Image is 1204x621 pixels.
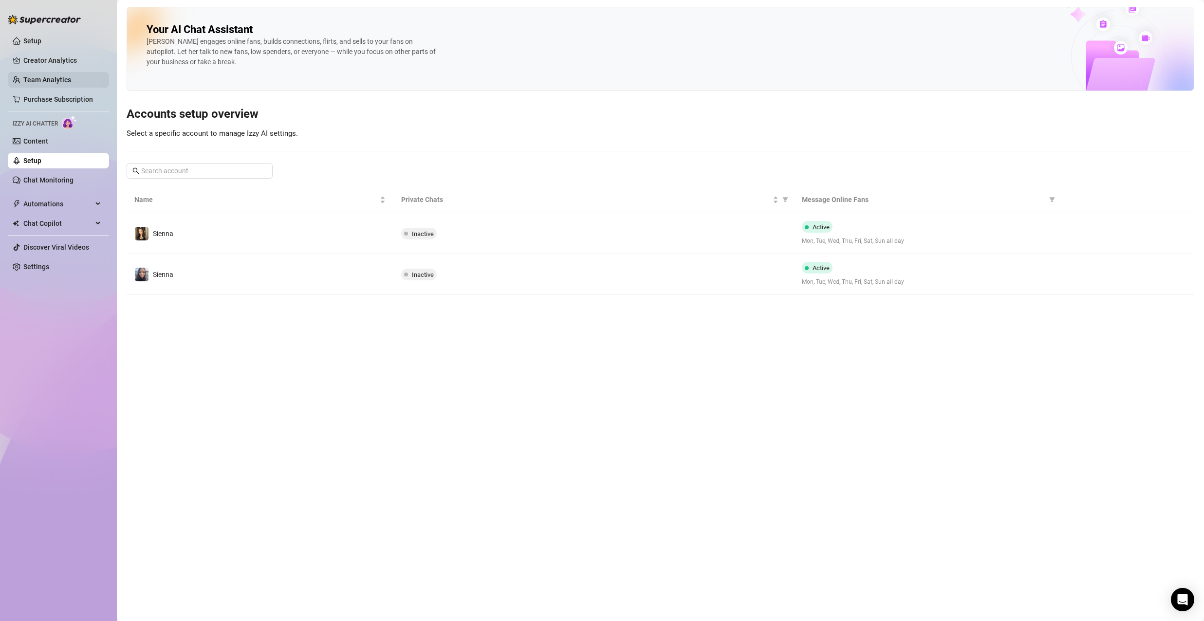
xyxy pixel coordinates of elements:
span: Active [813,264,830,272]
span: Chat Copilot [23,216,93,231]
img: Chat Copilot [13,220,19,227]
h3: Accounts setup overview [127,107,1194,122]
span: Select a specific account to manage Izzy AI settings. [127,129,298,138]
span: Sienna [153,271,173,278]
span: filter [782,197,788,202]
img: logo-BBDzfeDw.svg [8,15,81,24]
a: Setup [23,157,41,164]
span: Private Chats [401,194,770,205]
div: Open Intercom Messenger [1171,588,1194,611]
span: filter [780,192,790,207]
span: filter [1049,197,1055,202]
img: Sienna [135,268,148,281]
h2: Your AI Chat Assistant [147,23,253,37]
span: Name [134,194,378,205]
a: Content [23,137,48,145]
span: Active [813,223,830,231]
div: [PERSON_NAME] engages online fans, builds connections, flirts, and sells to your fans on autopilo... [147,37,439,67]
span: thunderbolt [13,200,20,208]
a: Discover Viral Videos [23,243,89,251]
img: Sienna [135,227,148,240]
a: Chat Monitoring [23,176,74,184]
input: Search account [141,165,259,176]
span: search [132,167,139,174]
span: Inactive [412,230,434,237]
span: Sienna [153,230,173,237]
a: Team Analytics [23,76,71,84]
span: Mon, Tue, Wed, Thu, Fri, Sat, Sun all day [802,277,1053,287]
th: Name [127,186,393,213]
a: Purchase Subscription [23,95,93,103]
span: Mon, Tue, Wed, Thu, Fri, Sat, Sun all day [802,237,1053,246]
span: Inactive [412,271,434,278]
a: Settings [23,263,49,271]
a: Setup [23,37,41,45]
span: Izzy AI Chatter [13,119,58,128]
a: Creator Analytics [23,53,101,68]
span: Message Online Fans [802,194,1045,205]
span: Automations [23,196,93,212]
img: AI Chatter [62,115,77,129]
th: Private Chats [393,186,794,213]
span: filter [1047,192,1057,207]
